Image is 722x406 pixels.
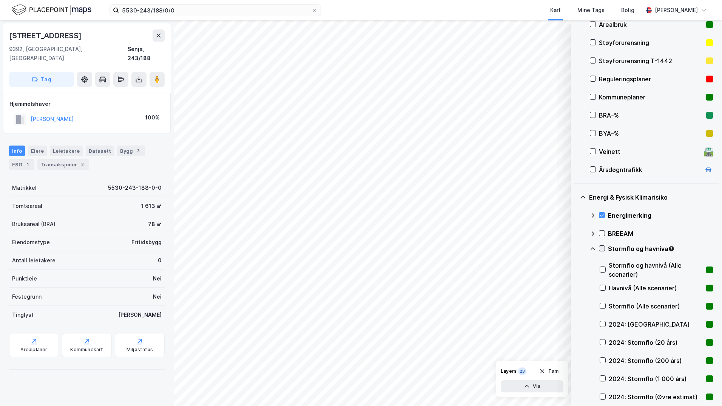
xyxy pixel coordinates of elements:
div: [PERSON_NAME] [655,6,698,15]
div: Layers [501,368,517,374]
div: 2 [79,161,86,168]
div: 2024: Stormflo (Øvre estimat) [609,392,703,401]
div: 2024: Stormflo (1 000 års) [609,374,703,383]
div: Bolig [621,6,634,15]
div: Kommuneplaner [599,93,703,102]
div: Nei [153,292,162,301]
div: Arealbruk [599,20,703,29]
div: Støyforurensning [599,38,703,47]
div: Leietakere [50,146,83,156]
button: Vis [501,380,563,392]
div: Info [9,146,25,156]
div: 2024: Stormflo (20 års) [609,338,703,347]
input: Søk på adresse, matrikkel, gårdeiere, leietakere eller personer [119,5,312,16]
img: logo.f888ab2527a4732fd821a326f86c7f29.svg [12,3,91,17]
div: Mine Tags [577,6,605,15]
div: BRA–% [599,111,703,120]
div: BYA–% [599,129,703,138]
div: Arealplaner [20,347,47,353]
div: Fritidsbygg [131,238,162,247]
div: Energimerking [608,211,713,220]
div: Energi & Fysisk Klimarisiko [589,193,713,202]
div: Senja, 243/188 [128,45,165,63]
div: Bruksareal (BRA) [12,220,56,229]
div: Nei [153,274,162,283]
div: Antall leietakere [12,256,56,265]
div: Hjemmelshaver [9,99,164,108]
iframe: Chat Widget [684,370,722,406]
div: Havnivå (Alle scenarier) [609,284,703,293]
div: Årsdøgntrafikk [599,165,701,174]
div: 1 [24,161,31,168]
div: Eiere [28,146,47,156]
div: 🛣️ [703,147,714,157]
div: Matrikkel [12,183,37,192]
div: ESG [9,159,34,170]
div: Tinglyst [12,310,34,319]
div: BREEAM [608,229,713,238]
div: 5530-243-188-0-0 [108,183,162,192]
div: Punktleie [12,274,37,283]
div: Festegrunn [12,292,42,301]
div: Datasett [86,146,114,156]
div: Tooltip anchor [668,245,675,252]
div: Miljøstatus [127,347,153,353]
button: Tøm [534,365,563,377]
div: Kart [550,6,561,15]
div: 78 ㎡ [148,220,162,229]
div: [STREET_ADDRESS] [9,29,83,42]
div: 3 [134,147,142,155]
div: Stormflo (Alle scenarier) [609,302,703,311]
div: 100% [145,113,160,122]
div: Eiendomstype [12,238,50,247]
div: Kommunekart [70,347,103,353]
div: 0 [158,256,162,265]
div: 2024: [GEOGRAPHIC_DATA] [609,320,703,329]
div: 1 613 ㎡ [141,201,162,211]
button: Tag [9,72,74,87]
div: Veinett [599,147,701,156]
div: Reguleringsplaner [599,74,703,84]
div: Støyforurensning T-1442 [599,56,703,65]
div: 23 [518,367,526,375]
div: 2024: Stormflo (200 års) [609,356,703,365]
div: Bygg [117,146,145,156]
div: [PERSON_NAME] [118,310,162,319]
div: Stormflo og havnivå (Alle scenarier) [609,261,703,279]
div: Stormflo og havnivå [608,244,713,253]
div: 9392, [GEOGRAPHIC_DATA], [GEOGRAPHIC_DATA] [9,45,128,63]
div: Tomteareal [12,201,42,211]
div: Transaksjoner [37,159,89,170]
